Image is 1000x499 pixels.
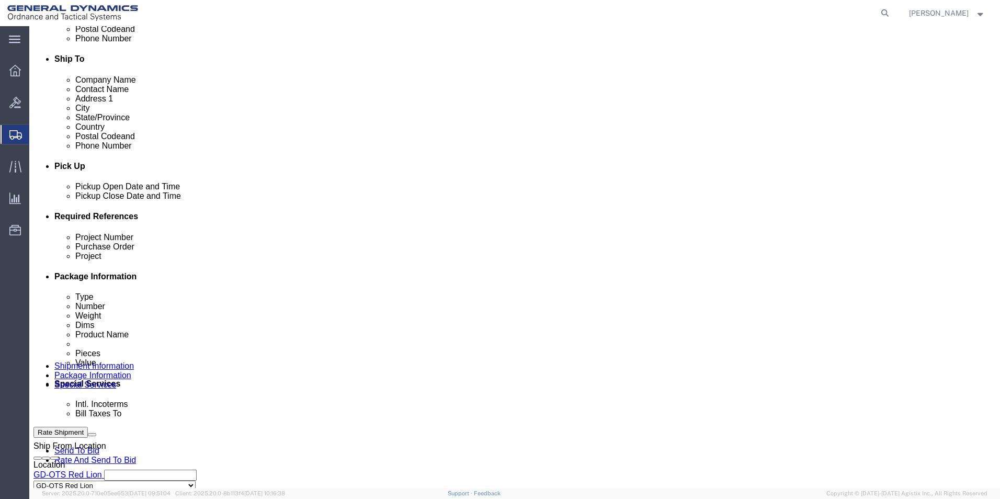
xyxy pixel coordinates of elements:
iframe: FS Legacy Container [29,26,1000,488]
span: Copyright © [DATE]-[DATE] Agistix Inc., All Rights Reserved [826,489,987,498]
span: [DATE] 10:16:38 [244,490,285,496]
a: Support [448,490,474,496]
img: logo [7,5,138,21]
button: [PERSON_NAME] [908,7,986,19]
span: Brenda Pagan [909,7,969,19]
a: Feedback [474,490,501,496]
span: Client: 2025.20.0-8b113f4 [175,490,285,496]
span: Server: 2025.20.0-710e05ee653 [42,490,171,496]
span: [DATE] 09:51:04 [128,490,171,496]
